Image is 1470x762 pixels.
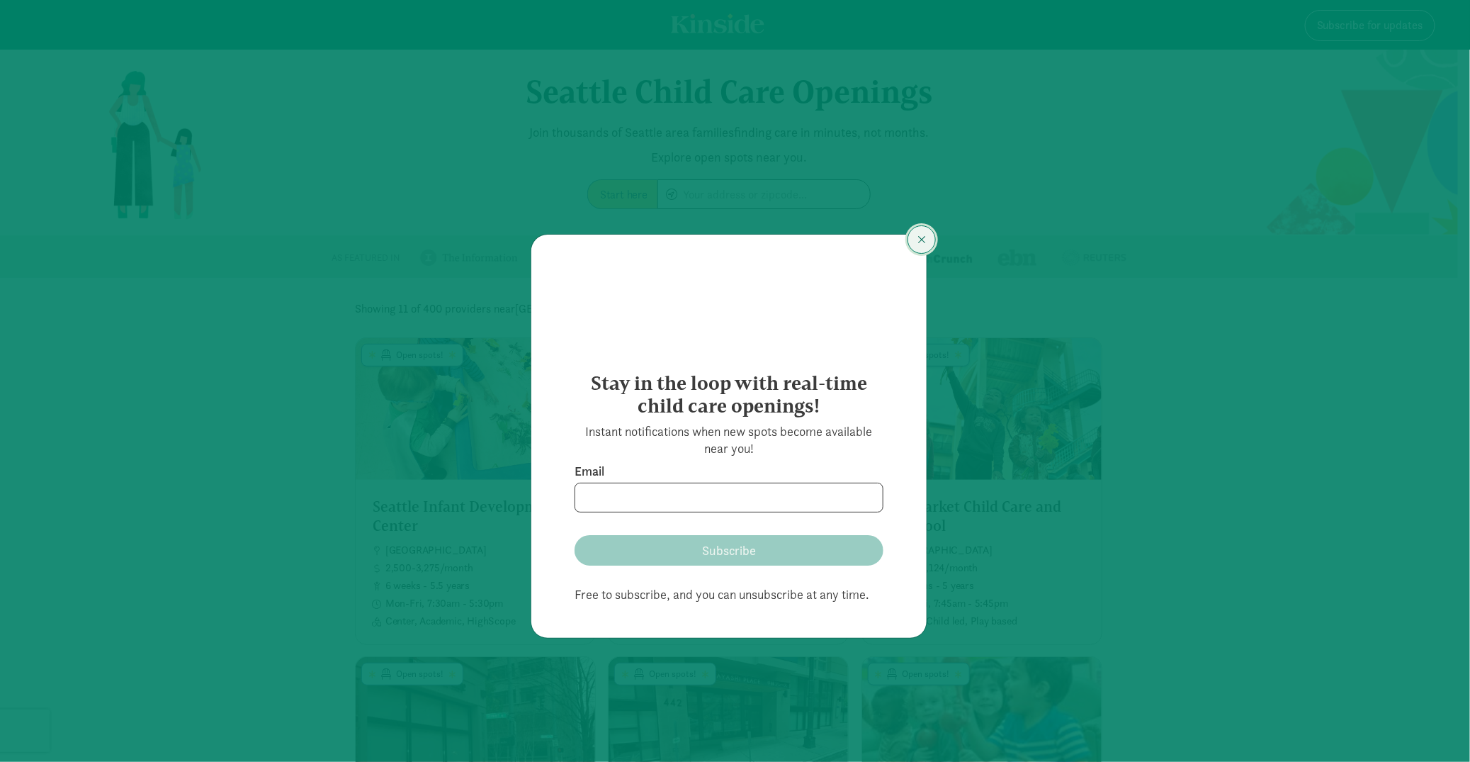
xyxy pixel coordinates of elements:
[575,566,883,604] div: Free to subscribe, and you can unsubscribe at any time.
[575,463,883,480] label: Email
[908,225,936,254] button: Close
[575,423,883,457] p: Instant notifications when new spots become available near you!
[575,535,883,566] button: Subscribe
[575,372,883,418] h4: Stay in the loop with real-time child care openings!
[702,541,756,560] span: Subscribe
